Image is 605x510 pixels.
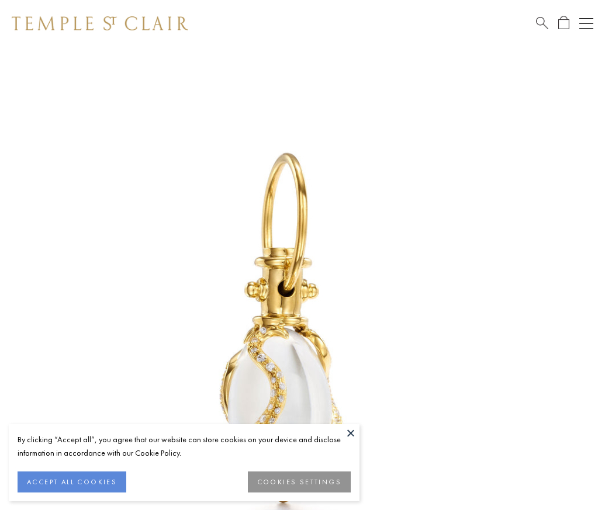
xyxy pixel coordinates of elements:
[558,16,569,30] a: Open Shopping Bag
[248,471,351,492] button: COOKIES SETTINGS
[579,16,593,30] button: Open navigation
[18,471,126,492] button: ACCEPT ALL COOKIES
[18,433,351,460] div: By clicking “Accept all”, you agree that our website can store cookies on your device and disclos...
[536,16,548,30] a: Search
[12,16,188,30] img: Temple St. Clair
